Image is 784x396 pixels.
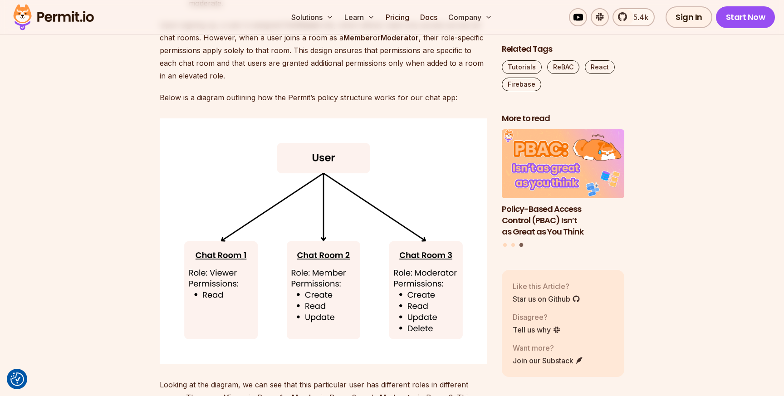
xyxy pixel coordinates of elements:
a: Tutorials [502,60,542,74]
p: Disagree? [513,312,561,323]
strong: Moderator [381,33,419,42]
img: Permit logo [9,2,98,33]
img: rebac diagram.png [160,118,487,364]
a: 5.4k [612,8,655,26]
a: Join our Substack [513,355,583,366]
span: 5.4k [628,12,648,23]
a: React [585,60,615,74]
img: Revisit consent button [10,372,24,386]
a: Pricing [382,8,413,26]
p: Want more? [513,342,583,353]
button: Go to slide 1 [503,243,507,247]
button: Company [445,8,496,26]
button: Go to slide 2 [511,243,515,247]
p: Upon signing up, a user is assigned the role, which allows read-only access across all chat rooms... [160,19,487,82]
a: Docs [416,8,441,26]
button: Learn [341,8,378,26]
button: Consent Preferences [10,372,24,386]
p: Below is a diagram outlining how the Permit’s policy structure works for our chat app: [160,91,487,104]
button: Go to slide 3 [519,243,523,247]
img: Policy-Based Access Control (PBAC) Isn’t as Great as You Think [502,130,624,199]
a: Policy-Based Access Control (PBAC) Isn’t as Great as You ThinkPolicy-Based Access Control (PBAC) ... [502,130,624,238]
button: Solutions [288,8,337,26]
a: Sign In [666,6,712,28]
h2: Related Tags [502,44,624,55]
h3: Policy-Based Access Control (PBAC) Isn’t as Great as You Think [502,204,624,237]
li: 3 of 3 [502,130,624,238]
a: Firebase [502,78,541,91]
a: Star us on Github [513,293,580,304]
a: Start Now [716,6,775,28]
p: Like this Article? [513,281,580,292]
strong: Member [343,33,373,42]
h2: More to read [502,113,624,124]
a: Tell us why [513,324,561,335]
div: Posts [502,130,624,249]
a: ReBAC [547,60,579,74]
